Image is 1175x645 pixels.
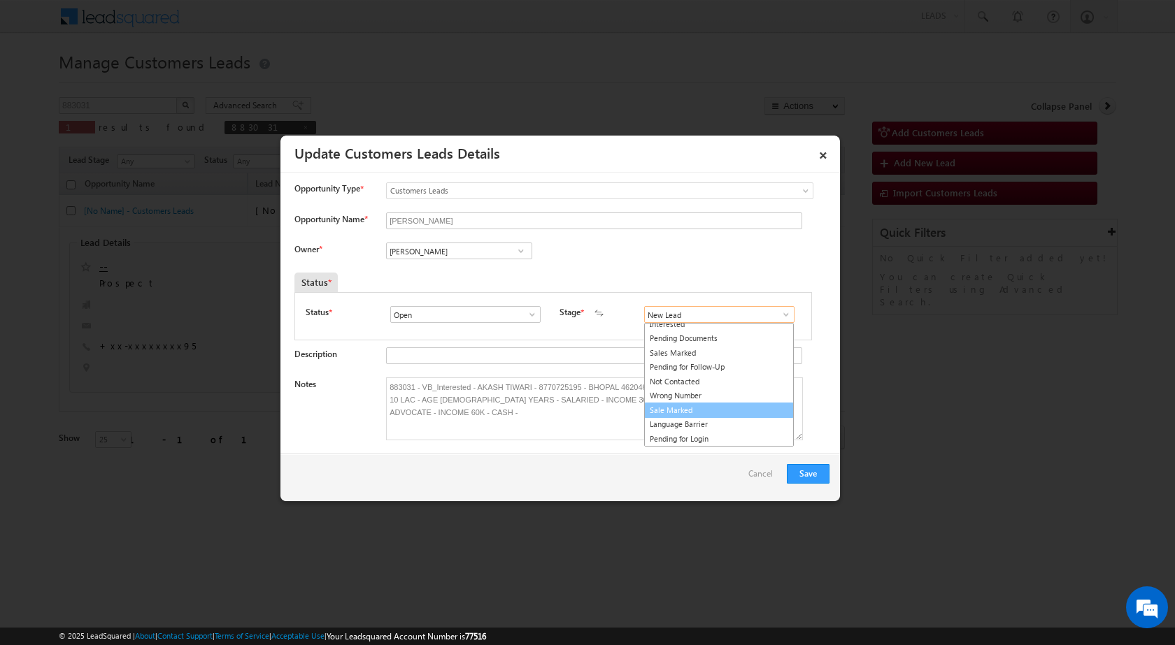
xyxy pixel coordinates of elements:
span: Opportunity Type [294,182,360,195]
a: Show All Items [774,307,791,321]
a: Show All Items [520,307,537,321]
em: Start Chat [190,430,254,449]
a: Contact Support [157,631,213,640]
label: Status [306,306,329,319]
textarea: Type your message and hit 'Enter' [18,129,255,419]
a: Not Contacted [645,375,793,389]
a: Wrong Number [645,389,793,403]
a: Customers Leads [386,182,813,199]
a: × [811,140,835,165]
a: Update Customers Leads Details [294,143,500,162]
input: Type to Search [386,242,532,259]
label: Stage [560,306,581,319]
a: Cancel [748,464,780,491]
a: About [135,631,155,640]
label: Opportunity Name [294,214,367,224]
input: Type to Search [390,306,541,323]
div: Chat with us now [73,73,235,92]
span: Customers Leads [387,184,756,197]
input: Type to Search [644,306,795,323]
a: Show All Items [512,244,529,258]
div: Status [294,273,338,292]
span: Your Leadsquared Account Number is [327,631,486,642]
label: Notes [294,379,316,389]
a: Acceptable Use [271,631,325,640]
label: Owner [294,244,322,254]
button: Save [787,464,829,484]
a: Interested [645,317,793,332]
a: Pending Documents [645,331,793,346]
a: Sales Marked [645,346,793,361]
a: Pending for Login [645,432,793,447]
img: d_60004797649_company_0_60004797649 [24,73,59,92]
a: Language Barrier [645,417,793,432]
a: Pending for Follow-Up [645,360,793,375]
label: Description [294,349,337,359]
a: Terms of Service [215,631,269,640]
span: © 2025 LeadSquared | | | | | [59,630,486,643]
span: 77516 [465,631,486,642]
a: Sale Marked [644,403,794,419]
div: Minimize live chat window [229,7,263,41]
